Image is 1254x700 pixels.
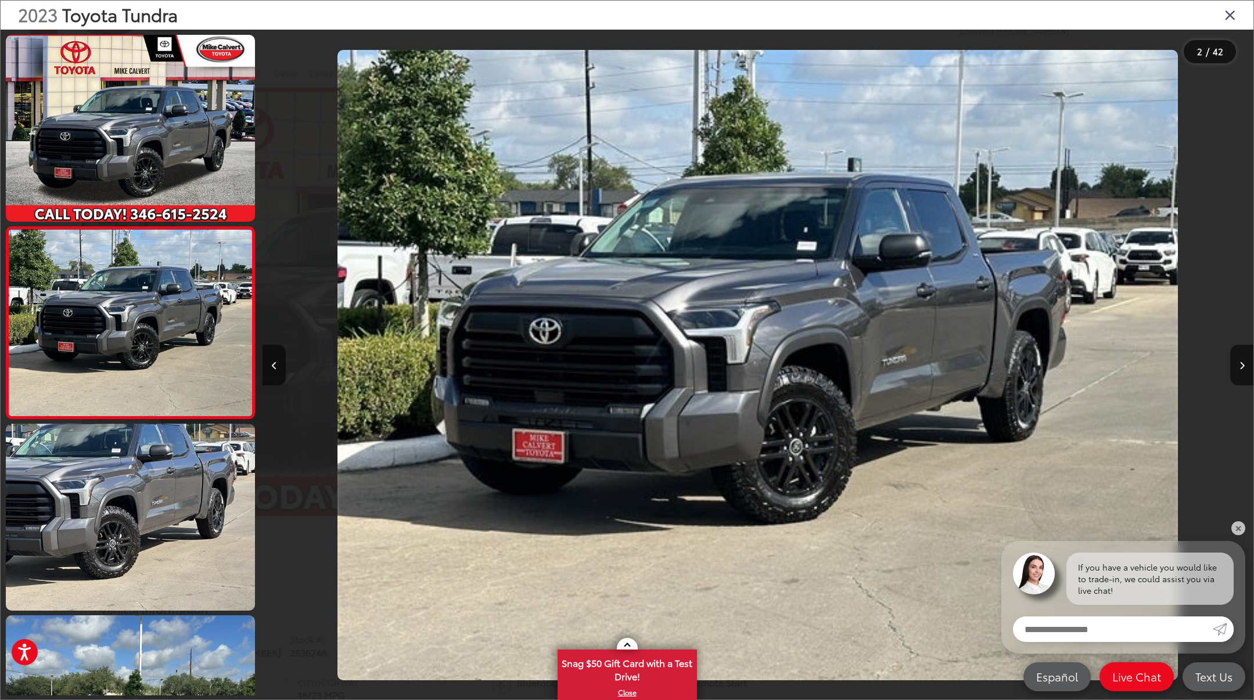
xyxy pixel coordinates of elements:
a: Text Us [1183,662,1245,691]
i: Close gallery [1224,7,1236,22]
span: 42 [1213,45,1223,57]
img: 2023 Toyota Tundra SR5 [3,33,258,223]
span: Español [1030,669,1084,684]
span: Live Chat [1106,669,1167,684]
img: 2023 Toyota Tundra SR5 [3,422,258,612]
img: 2023 Toyota Tundra SR5 [6,230,255,416]
a: Submit [1213,616,1234,642]
img: Agent profile photo [1013,553,1055,594]
span: Text Us [1190,669,1238,684]
span: 2 [1197,45,1202,57]
input: Enter your message [1013,616,1213,642]
img: 2023 Toyota Tundra SR5 [337,50,1178,680]
button: Next image [1230,345,1253,385]
span: 2023 [18,2,58,27]
div: 2023 Toyota Tundra SR5 1 [263,50,1253,680]
div: If you have a vehicle you would like to trade-in, we could assist you via live chat! [1066,553,1234,605]
button: Previous image [263,345,286,385]
span: Snag $50 Gift Card with a Test Drive! [559,651,696,686]
span: Toyota Tundra [62,2,178,27]
a: Live Chat [1100,662,1174,691]
span: / [1205,48,1210,56]
a: Español [1023,662,1091,691]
